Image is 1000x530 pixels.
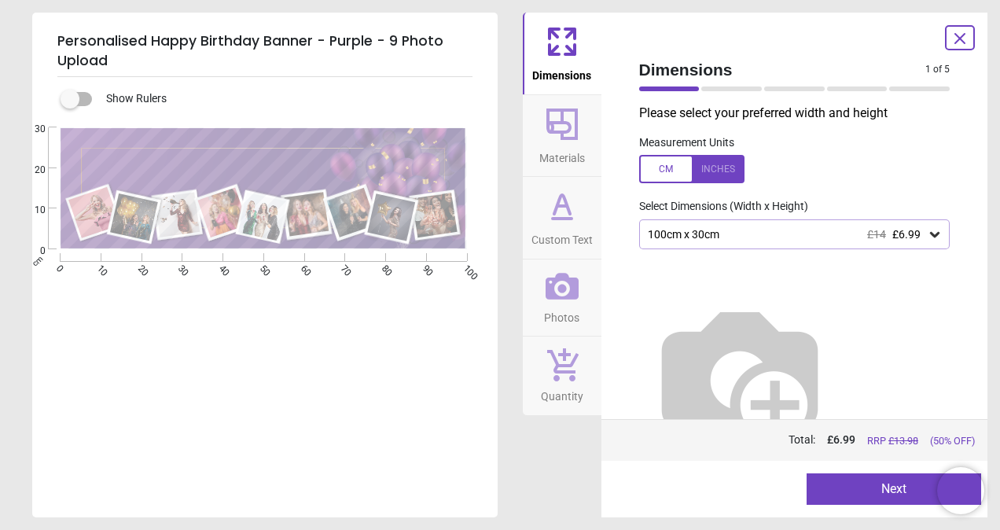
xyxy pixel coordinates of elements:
[16,245,46,258] span: 0
[925,63,950,76] span: 1 of 5
[639,135,734,151] label: Measurement Units
[57,25,472,77] h5: Personalised Happy Birthday Banner - Purple - 9 Photo Upload
[70,90,498,109] div: Show Rulers
[867,228,886,241] span: £14
[892,228,921,241] span: £6.99
[541,381,583,405] span: Quantity
[16,123,46,136] span: 30
[639,105,963,122] p: Please select your preferred width and height
[888,435,918,447] span: £ 13.98
[532,61,591,84] span: Dimensions
[867,434,918,448] span: RRP
[523,13,601,94] button: Dimensions
[827,432,855,448] span: £
[807,473,981,505] button: Next
[930,434,975,448] span: (50% OFF)
[638,432,976,448] div: Total:
[544,303,579,326] span: Photos
[646,228,928,241] div: 100cm x 30cm
[639,58,926,81] span: Dimensions
[833,433,855,446] span: 6.99
[16,164,46,177] span: 20
[31,254,45,268] span: cm
[539,143,585,167] span: Materials
[627,199,808,215] label: Select Dimensions (Width x Height)
[523,337,601,415] button: Quantity
[16,204,46,217] span: 10
[531,225,593,248] span: Custom Text
[523,95,601,177] button: Materials
[937,467,984,514] iframe: Brevo live chat
[523,177,601,259] button: Custom Text
[639,274,840,476] img: Helper for size comparison
[523,259,601,337] button: Photos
